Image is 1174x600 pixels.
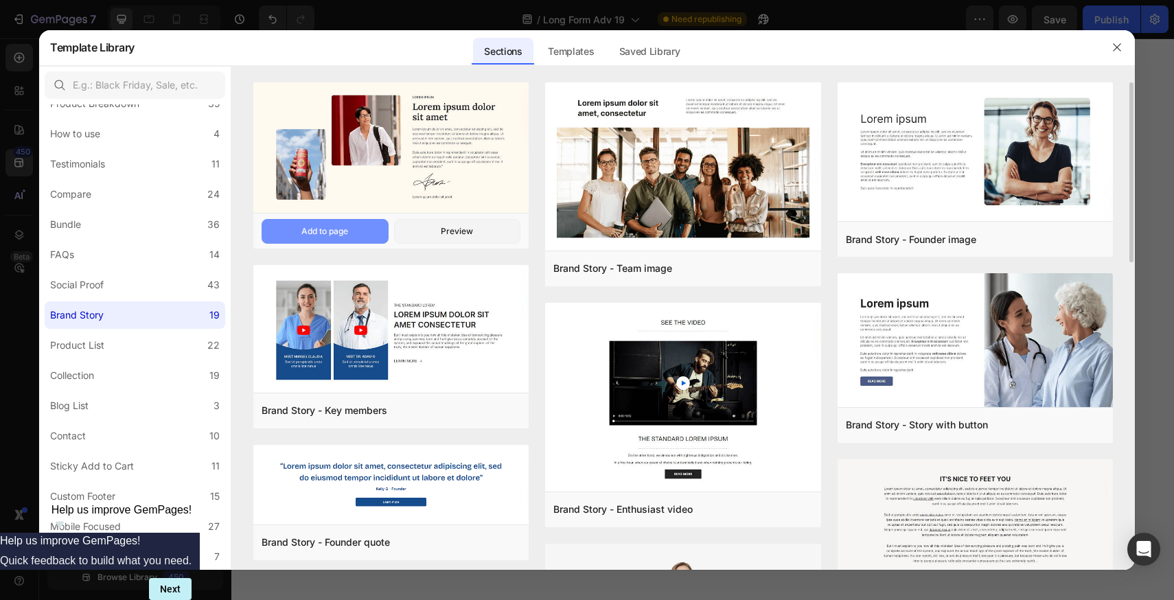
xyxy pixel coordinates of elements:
div: Bundle [50,216,81,233]
strong: When every laugh, sneeze, or cough feels like a risk. [163,223,779,251]
div: 11 [211,156,220,172]
strong: without a single pad, liner, or ounce of embarrassment [491,65,847,80]
strong: START FEELING CONFIDENT [393,168,551,182]
div: 36 [207,216,220,233]
img: brf.png [253,82,529,216]
div: Testimonials [50,156,105,172]
span: Help us improve GemPages! [51,504,192,516]
div: Open Intercom Messenger [1127,533,1160,566]
div: Brand Story [50,307,104,323]
div: Templates [537,38,605,65]
div: Brand Story - Founder image [846,231,976,248]
span: You’re strong, smart, and still unstoppable—but bladder leaks? They weren’t part of the plan. [61,3,623,19]
div: Preview [441,225,473,238]
div: Brand Story - Team image [553,260,672,277]
img: bre.png [545,303,820,494]
div: 24 [207,186,220,203]
div: Add to page [301,225,348,238]
span: At [GEOGRAPHIC_DATA], we get it. That’s why we created , built to absorb fast, lock in moisture, ... [61,44,852,80]
div: 27 [208,518,220,535]
div: 19 [209,307,220,323]
strong: This isn’t a compromise. It’s a solution. [61,105,318,120]
div: 22 [207,337,220,354]
div: 10 [209,428,220,444]
div: 7 [214,549,220,565]
div: 15 [210,488,220,505]
a: START FEELING CONFIDENT [60,157,884,193]
div: Product List [50,337,104,354]
div: How to use [50,126,100,142]
div: Brand Story - Enthusiast video [553,501,693,518]
div: Brand Story - Founder quote [262,534,390,551]
img: brf-1.png [838,82,1113,224]
div: 19 [209,367,220,384]
strong: leakproof underwear powered by FluidCore™ 4-layer textile technology [61,44,812,80]
div: Social Proof [50,277,104,293]
div: Compare [50,186,91,203]
img: brt.png [545,82,820,253]
div: 3 [214,397,220,414]
button: Preview [394,219,521,244]
div: 43 [207,277,220,293]
div: 4 [214,126,220,142]
div: Brand Story - Story with button [846,417,988,433]
span: And it’s about time. [61,105,435,120]
img: brf-2.png [253,445,529,522]
div: Blog List [50,397,89,414]
div: Sticky Add to Cart [50,458,134,474]
div: Brand Story - Key members [262,402,387,419]
div: 14 [209,246,220,263]
div: FAQs [50,246,74,263]
div: Contact [50,428,86,444]
div: Sections [473,38,533,65]
img: brk.png [253,265,529,395]
input: E.g.: Black Friday, Sale, etc. [45,71,225,99]
img: brs.png [838,273,1113,409]
div: Collection [50,367,94,384]
button: Add to page [262,219,389,244]
div: 11 [211,458,220,474]
div: Saved Library [608,38,691,65]
h2: Template Library [50,30,135,65]
div: Custom Footer [50,488,115,505]
button: Show survey - Help us improve GemPages! [51,504,192,533]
